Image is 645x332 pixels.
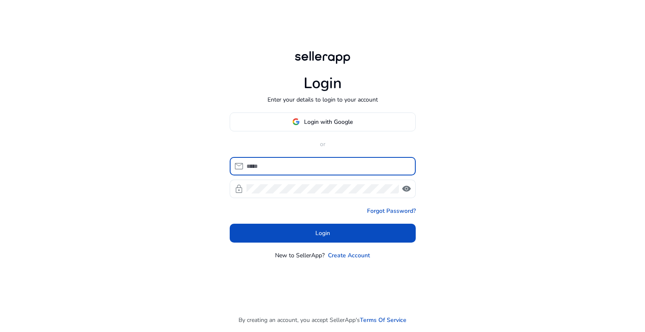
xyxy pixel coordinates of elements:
a: Create Account [328,251,370,260]
span: Login with Google [304,118,353,126]
p: or [230,140,416,149]
span: Login [315,229,330,238]
p: Enter your details to login to your account [267,95,378,104]
h1: Login [304,74,342,92]
img: google-logo.svg [292,118,300,125]
button: Login [230,224,416,243]
a: Forgot Password? [367,207,416,215]
button: Login with Google [230,112,416,131]
span: lock [234,184,244,194]
span: mail [234,161,244,171]
p: New to SellerApp? [275,251,325,260]
a: Terms Of Service [360,316,406,324]
span: visibility [401,184,412,194]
